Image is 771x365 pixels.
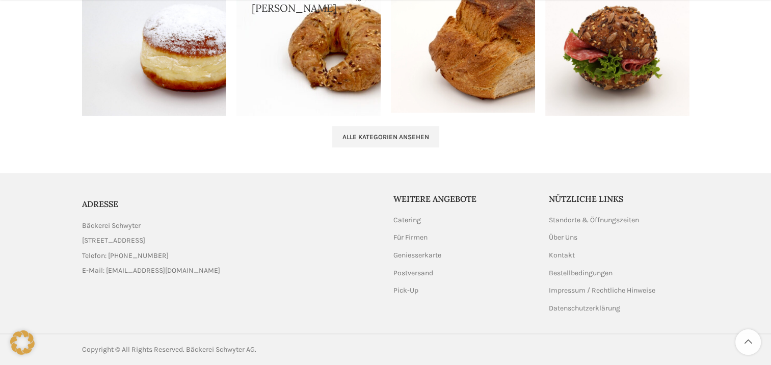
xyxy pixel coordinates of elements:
a: Postversand [393,268,434,278]
h5: Nützliche Links [549,193,689,204]
a: Impressum / Rechtliche Hinweise [549,285,656,296]
a: Standorte & Öffnungszeiten [549,215,640,225]
a: Datenschutzerklärung [549,303,621,314]
a: Pick-Up [393,285,419,296]
div: Copyright © All Rights Reserved. Bäckerei Schwyter AG. [82,344,381,355]
a: Kontakt [549,250,576,260]
a: Alle Kategorien ansehen [332,126,439,147]
span: [STREET_ADDRESS] [82,235,145,246]
a: Geniesserkarte [393,250,442,260]
a: Über Uns [549,232,578,243]
a: Scroll to top button [735,329,761,355]
span: ADRESSE [82,199,118,209]
a: List item link [82,250,378,262]
a: Catering [393,215,422,225]
span: Alle Kategorien ansehen [342,133,429,141]
span: Bäckerei Schwyter [82,220,141,231]
a: Für Firmen [393,232,429,243]
h5: Weitere Angebote [393,193,534,204]
a: List item link [82,265,378,276]
a: Bestellbedingungen [549,268,614,278]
